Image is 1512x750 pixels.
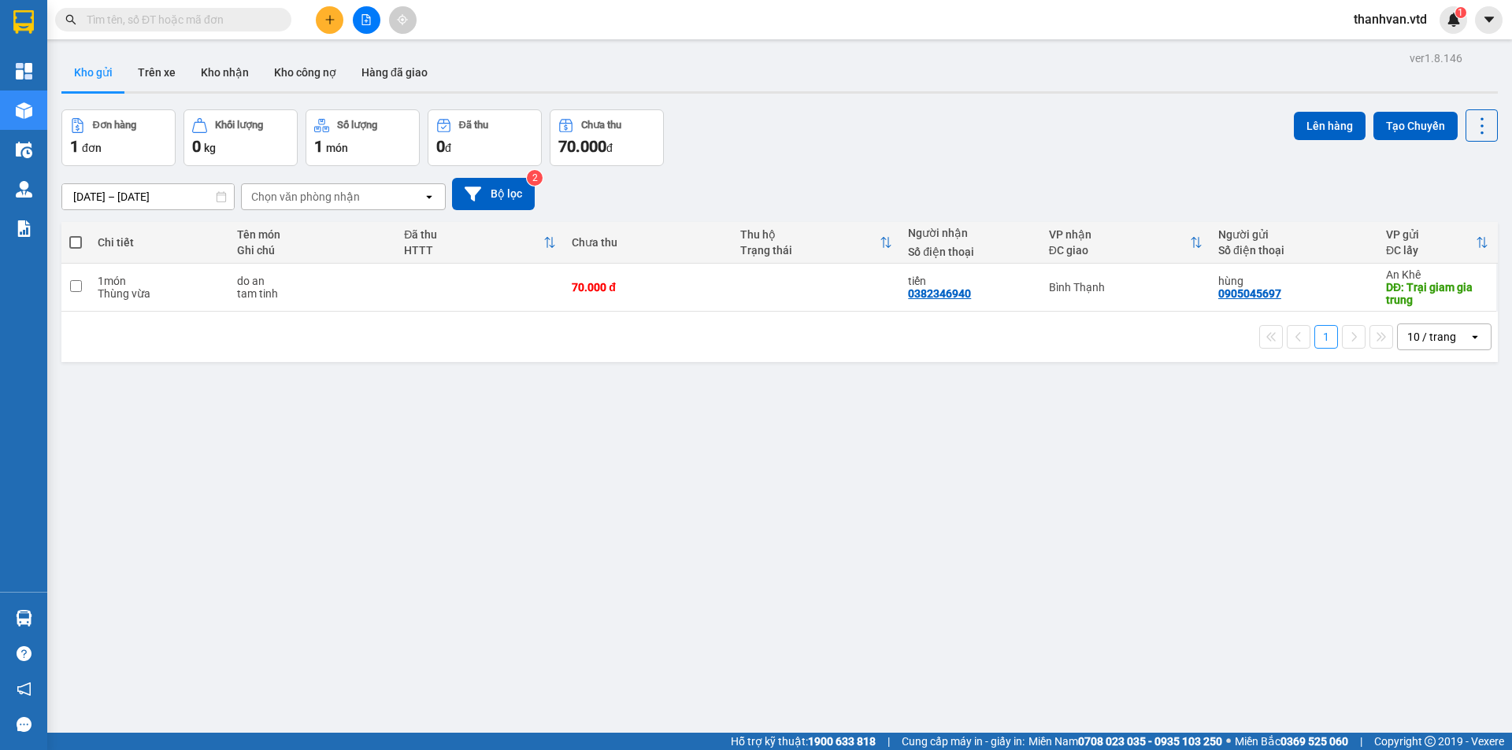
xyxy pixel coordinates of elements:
th: Toggle SortBy [396,222,564,264]
div: Người nhận [908,227,1032,239]
sup: 1 [1455,7,1466,18]
span: 1 [1458,7,1463,18]
strong: 0369 525 060 [1280,735,1348,748]
div: ĐC lấy [1386,244,1476,257]
span: aim [397,14,408,25]
th: Toggle SortBy [732,222,901,264]
img: warehouse-icon [16,181,32,198]
span: | [1360,733,1362,750]
div: Đơn hàng [93,120,136,131]
span: 1 [314,137,323,156]
div: Đã thu [459,120,488,131]
strong: 0708 023 035 - 0935 103 250 [1078,735,1222,748]
div: Thu hộ [740,228,880,241]
div: Chưa thu [581,120,621,131]
button: Hàng đã giao [349,54,440,91]
button: Số lượng1món [306,109,420,166]
div: Số lượng [337,120,377,131]
div: tiến [908,275,1032,287]
button: Kho gửi [61,54,125,91]
img: warehouse-icon [16,142,32,158]
button: Kho công nợ [261,54,349,91]
span: thanhvan.vtd [1341,9,1440,29]
div: Người gửi [1218,228,1370,241]
button: Lên hàng [1294,112,1366,140]
span: message [17,717,31,732]
div: Khối lượng [215,120,263,131]
span: ⚪️ [1226,738,1231,744]
th: Toggle SortBy [1041,222,1210,264]
span: copyright [1425,736,1436,747]
span: Hỗ trợ kỹ thuật: [731,733,876,750]
div: Chi tiết [98,236,221,249]
button: Đơn hàng1đơn [61,109,176,166]
span: Miền Nam [1028,733,1222,750]
button: caret-down [1475,6,1503,34]
div: Trạng thái [740,244,880,257]
div: Tên món [237,228,388,241]
div: DĐ: Trại giam gia trung [1386,281,1488,306]
span: Cung cấp máy in - giấy in: [902,733,1025,750]
div: VP nhận [1049,228,1190,241]
div: 10 / trang [1407,329,1456,345]
img: solution-icon [16,220,32,237]
span: | [888,733,890,750]
span: file-add [361,14,372,25]
span: đơn [82,142,102,154]
button: Chưa thu70.000đ [550,109,664,166]
svg: open [1469,331,1481,343]
span: caret-down [1482,13,1496,27]
input: Tìm tên, số ĐT hoặc mã đơn [87,11,272,28]
span: search [65,14,76,25]
div: Số điện thoại [908,246,1032,258]
button: file-add [353,6,380,34]
div: 0905045697 [1218,287,1281,300]
img: logo-vxr [13,10,34,34]
button: 1 [1314,325,1338,349]
div: Số điện thoại [1218,244,1370,257]
button: Đã thu0đ [428,109,542,166]
div: do an [237,275,388,287]
div: ĐC giao [1049,244,1190,257]
img: warehouse-icon [16,102,32,119]
div: tam tinh [237,287,388,300]
div: Thùng vừa [98,287,221,300]
span: notification [17,682,31,696]
span: kg [204,142,216,154]
button: Khối lượng0kg [183,109,298,166]
div: 0382346940 [908,287,971,300]
div: 70.000 đ [572,281,724,294]
div: ver 1.8.146 [1410,50,1462,67]
button: Trên xe [125,54,188,91]
span: question-circle [17,646,31,661]
span: đ [445,142,451,154]
span: Miền Bắc [1235,733,1348,750]
img: dashboard-icon [16,63,32,79]
span: plus [324,14,335,25]
span: món [326,142,348,154]
img: icon-new-feature [1447,13,1461,27]
div: hùng [1218,275,1370,287]
span: 70.000 [558,137,606,156]
div: Chưa thu [572,236,724,249]
button: Kho nhận [188,54,261,91]
div: Ghi chú [237,244,388,257]
button: aim [389,6,417,34]
div: VP gửi [1386,228,1476,241]
div: An Khê [1386,268,1488,281]
svg: open [423,190,435,203]
div: Chọn văn phòng nhận [251,189,360,205]
img: warehouse-icon [16,610,32,626]
sup: 2 [527,170,543,186]
span: 0 [192,137,201,156]
button: Bộ lọc [452,178,535,210]
button: plus [316,6,343,34]
strong: 1900 633 818 [808,735,876,748]
th: Toggle SortBy [1378,222,1496,264]
span: 1 [70,137,79,156]
span: đ [606,142,613,154]
span: 0 [436,137,445,156]
div: 1 món [98,275,221,287]
div: Đã thu [404,228,543,241]
button: Tạo Chuyến [1373,112,1458,140]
